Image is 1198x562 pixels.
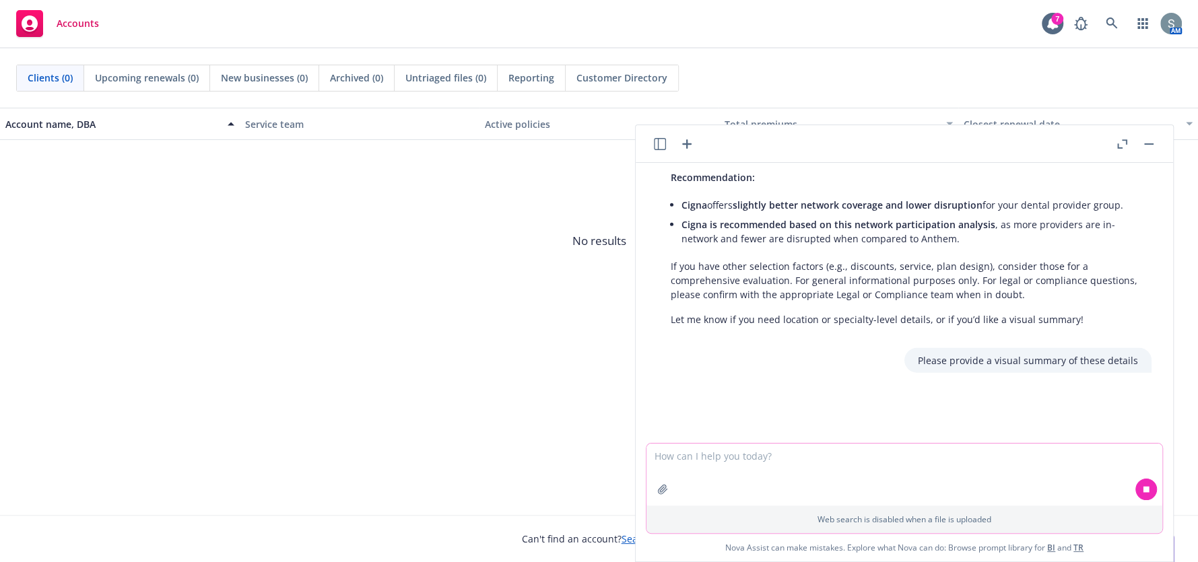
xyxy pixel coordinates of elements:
button: Service team [240,108,479,140]
span: Clients (0) [28,71,73,85]
p: Web search is disabled when a file is uploaded [655,514,1154,525]
div: Active policies [485,117,714,131]
a: TR [1073,542,1084,553]
span: Accounts [57,18,99,29]
span: Customer Directory [576,71,667,85]
span: Nova Assist can make mistakes. Explore what Nova can do: Browse prompt library for and [641,534,1168,561]
button: Total premiums [719,108,958,140]
span: Cigna [681,199,707,211]
a: Accounts [11,5,104,42]
div: Account name, DBA [5,117,220,131]
li: , as more providers are in-network and fewer are disrupted when compared to Anthem. [681,215,1138,248]
a: Search [1098,10,1125,37]
p: If you have other selection factors (e.g., discounts, service, plan design), consider those for a... [671,259,1138,302]
a: BI [1047,542,1055,553]
span: Archived (0) [330,71,383,85]
span: Untriaged files (0) [405,71,486,85]
span: New businesses (0) [221,71,308,85]
div: Service team [245,117,474,131]
a: Search for it [622,532,677,545]
span: Upcoming renewals (0) [95,71,199,85]
div: 7 [1051,13,1063,25]
li: offers for your dental provider group. [681,195,1138,215]
span: Recommendation: [671,171,755,184]
div: Total premiums [724,117,938,131]
a: Report a Bug [1067,10,1094,37]
p: Please provide a visual summary of these details [918,353,1138,367]
span: Cigna is recommended based on this network participation analysis [681,218,995,231]
span: Can't find an account? [522,532,677,546]
a: Switch app [1129,10,1156,37]
span: Reporting [508,71,554,85]
button: Active policies [479,108,719,140]
span: slightly better network coverage and lower disruption [733,199,983,211]
img: photo [1160,13,1182,34]
button: Closest renewal date [958,108,1198,140]
p: Let me know if you need location or specialty-level details, or if you’d like a visual summary! [671,312,1138,326]
div: Closest renewal date [964,117,1178,131]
